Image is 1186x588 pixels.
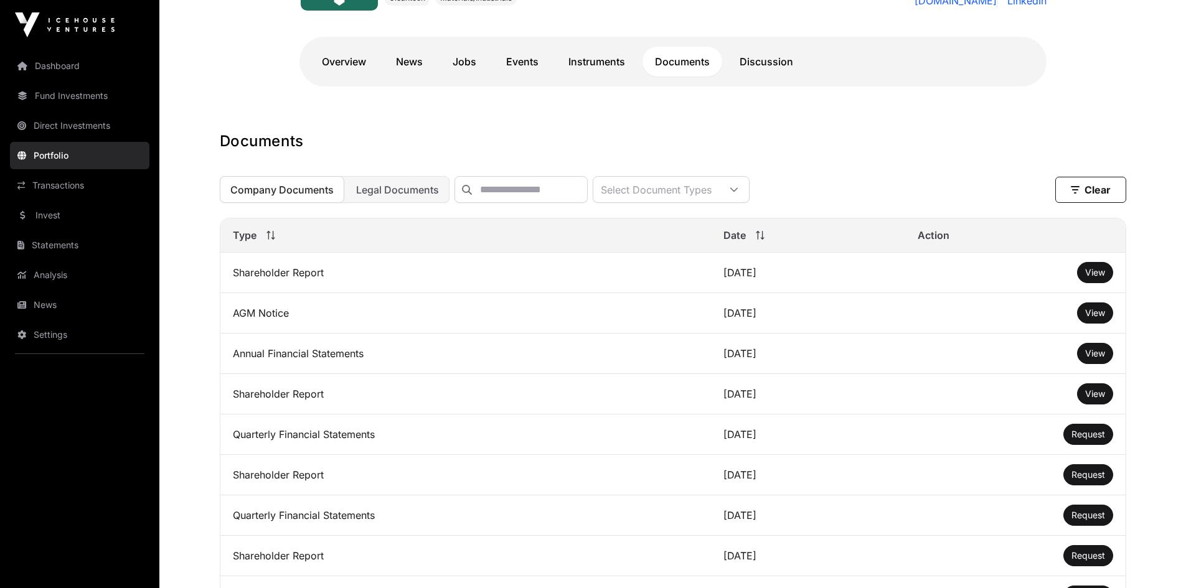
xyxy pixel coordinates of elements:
td: Shareholder Report [220,374,712,414]
td: [DATE] [711,455,905,495]
td: [DATE] [711,536,905,576]
a: Transactions [10,172,149,199]
a: Settings [10,321,149,348]
img: Icehouse Ventures Logo [15,12,115,37]
span: View [1085,388,1105,399]
td: [DATE] [711,374,905,414]
span: Action [918,228,949,243]
td: [DATE] [711,414,905,455]
button: View [1077,383,1113,404]
h1: Documents [220,131,1126,151]
a: Discussion [727,47,806,77]
a: News [384,47,435,77]
a: Invest [10,202,149,229]
span: Type [233,228,256,243]
a: Analysis [10,261,149,289]
a: Request [1071,549,1105,562]
button: Request [1063,545,1113,566]
a: Request [1071,509,1105,521]
span: Request [1071,550,1105,561]
a: Events [494,47,551,77]
span: Legal Documents [356,184,439,196]
span: View [1085,267,1105,278]
a: Statements [10,231,149,259]
td: Annual Financial Statements [220,334,712,374]
a: View [1085,266,1105,279]
td: [DATE] [711,293,905,334]
a: View [1085,388,1105,400]
a: Request [1071,428,1105,441]
a: Jobs [440,47,489,77]
button: View [1077,343,1113,364]
a: Documents [642,47,722,77]
button: Legal Documents [346,176,449,203]
a: Instruments [556,47,638,77]
td: [DATE] [711,253,905,293]
td: Quarterly Financial Statements [220,495,712,536]
a: Request [1071,469,1105,481]
span: View [1085,307,1105,318]
button: Company Documents [220,176,344,203]
td: Quarterly Financial Statements [220,414,712,455]
td: AGM Notice [220,293,712,334]
span: Date [723,228,746,243]
button: Request [1063,424,1113,445]
td: [DATE] [711,495,905,536]
div: Select Document Types [593,177,719,202]
a: Overview [309,47,379,77]
span: Request [1071,429,1105,439]
nav: Tabs [309,47,1037,77]
a: Dashboard [10,52,149,80]
button: View [1077,302,1113,324]
iframe: Chat Widget [1124,528,1186,588]
span: View [1085,348,1105,358]
a: View [1085,307,1105,319]
button: Clear [1055,177,1126,203]
td: [DATE] [711,334,905,374]
button: View [1077,262,1113,283]
span: Request [1071,469,1105,480]
a: Fund Investments [10,82,149,110]
a: View [1085,347,1105,360]
a: Direct Investments [10,112,149,139]
button: Request [1063,505,1113,526]
span: Request [1071,510,1105,520]
td: Shareholder Report [220,253,712,293]
a: Portfolio [10,142,149,169]
a: News [10,291,149,319]
td: Shareholder Report [220,455,712,495]
span: Company Documents [230,184,334,196]
button: Request [1063,464,1113,485]
td: Shareholder Report [220,536,712,576]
